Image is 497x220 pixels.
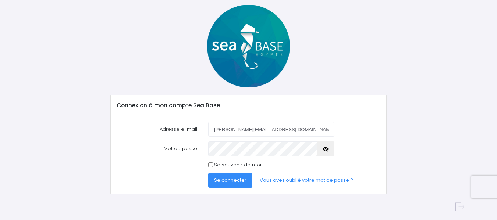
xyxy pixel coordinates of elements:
label: Mot de passe [111,141,203,156]
label: Se souvenir de moi [214,161,261,169]
button: Se connecter [208,173,252,188]
a: Vous avez oublié votre mot de passe ? [254,173,359,188]
span: Se connecter [214,177,246,184]
div: Connexion à mon compte Sea Base [111,95,386,116]
label: Adresse e-mail [111,122,203,137]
